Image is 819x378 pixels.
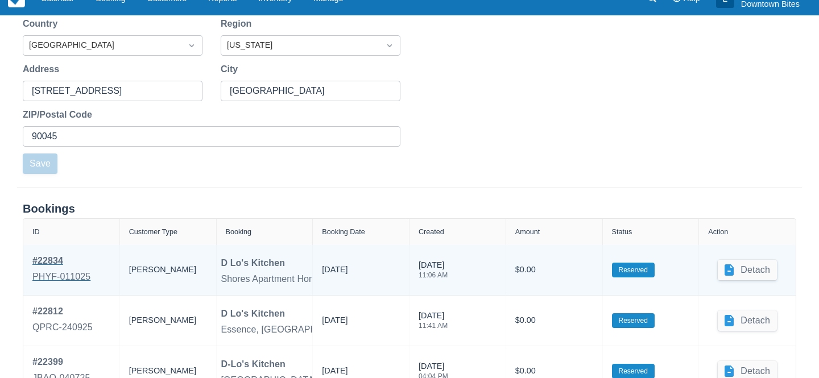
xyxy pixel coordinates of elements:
label: Address [23,63,64,76]
div: [PERSON_NAME] [129,254,207,286]
div: D Lo's Kitchen [221,256,286,270]
label: Country [23,17,62,31]
div: D Lo's Kitchen [221,307,286,321]
div: Bookings [23,202,796,216]
div: 11:41 AM [419,322,448,329]
div: [DATE] [322,314,348,331]
div: D-Lo's Kitchen [221,358,286,371]
a: #22834PHYF-011025 [32,254,90,286]
label: Reserved [612,263,655,277]
div: Customer Type [129,228,177,236]
div: [DATE] [322,264,348,281]
button: Detach [718,310,777,331]
div: Amount [515,228,540,236]
div: Action [708,228,728,236]
label: Reserved [612,313,655,328]
button: Detach [718,260,777,280]
div: 11:06 AM [419,272,448,279]
div: [PERSON_NAME] [129,305,207,337]
span: Dropdown icon [384,40,395,51]
div: [DATE] [419,310,448,336]
label: City [221,63,242,76]
div: PHYF-011025 [32,270,90,284]
div: # 22399 [32,355,90,369]
div: Status [612,228,632,236]
div: QPRC-240925 [32,321,93,334]
label: Region [221,17,256,31]
div: Shores Apartment Homes, [PERSON_NAME] [221,272,407,286]
div: ID [32,228,40,236]
div: # 22834 [32,254,90,268]
div: [DATE] [419,259,448,285]
label: ZIP/Postal Code [23,108,97,122]
div: $0.00 [515,305,593,337]
div: Essence, [GEOGRAPHIC_DATA] - Dinner [221,323,392,337]
div: Created [419,228,444,236]
a: #22812QPRC-240925 [32,305,93,337]
div: Booking [226,228,252,236]
div: # 22812 [32,305,93,318]
div: Booking Date [322,228,365,236]
span: Dropdown icon [186,40,197,51]
div: $0.00 [515,254,593,286]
